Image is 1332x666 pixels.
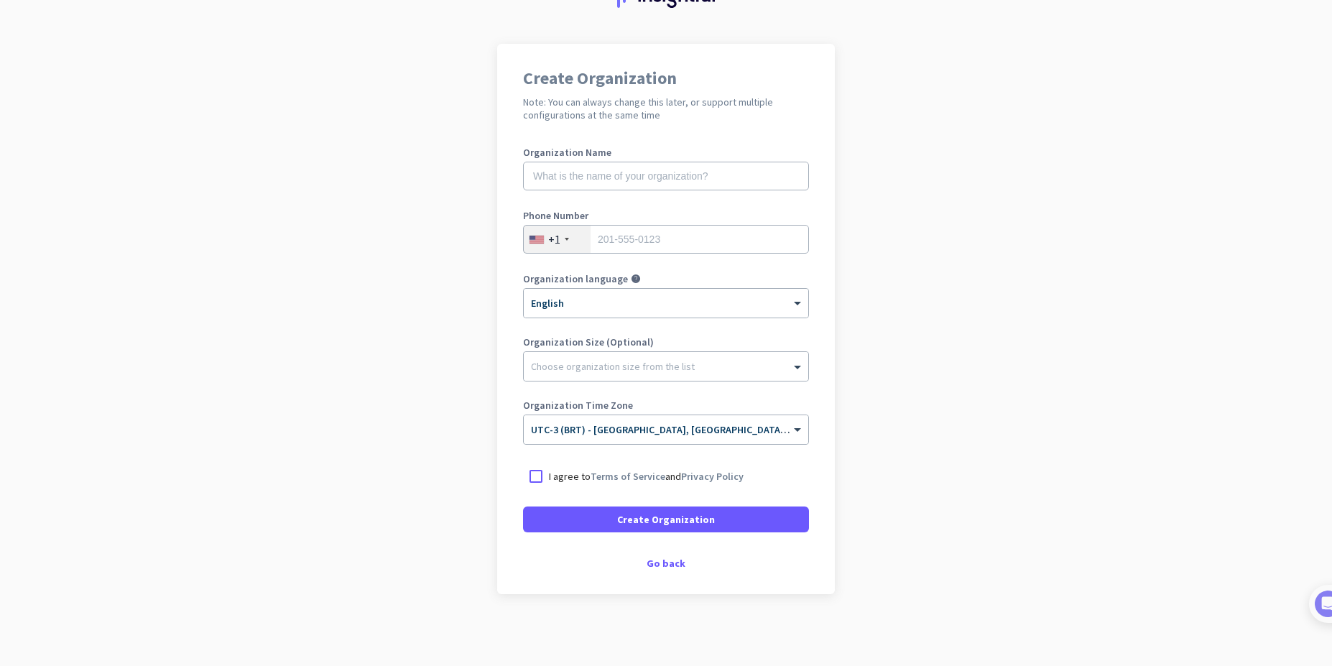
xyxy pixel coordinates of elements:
[523,274,628,284] label: Organization language
[523,558,809,568] div: Go back
[523,162,809,190] input: What is the name of your organization?
[523,507,809,532] button: Create Organization
[523,147,809,157] label: Organization Name
[523,211,809,221] label: Phone Number
[523,337,809,347] label: Organization Size (Optional)
[549,469,744,484] p: I agree to and
[523,225,809,254] input: 201-555-0123
[591,470,665,483] a: Terms of Service
[548,232,560,246] div: +1
[523,96,809,121] h2: Note: You can always change this later, or support multiple configurations at the same time
[631,274,641,284] i: help
[523,400,809,410] label: Organization Time Zone
[617,512,715,527] span: Create Organization
[681,470,744,483] a: Privacy Policy
[523,70,809,87] h1: Create Organization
